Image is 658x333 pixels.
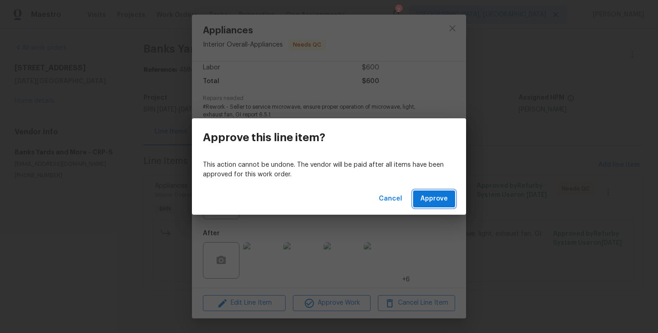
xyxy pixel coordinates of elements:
[203,160,455,180] p: This action cannot be undone. The vendor will be paid after all items have been approved for this...
[203,131,325,144] h3: Approve this line item?
[375,190,406,207] button: Cancel
[379,193,402,205] span: Cancel
[420,193,448,205] span: Approve
[413,190,455,207] button: Approve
